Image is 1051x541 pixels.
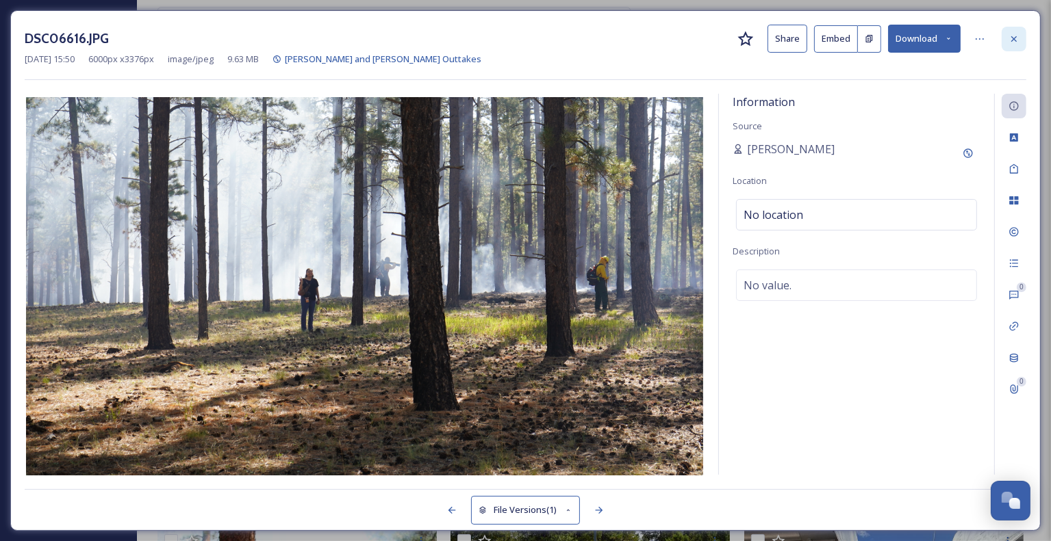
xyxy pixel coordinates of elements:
[744,207,803,223] span: No location
[991,481,1030,520] button: Open Chat
[471,496,581,524] button: File Versions(1)
[747,141,835,157] span: [PERSON_NAME]
[888,25,961,53] button: Download
[1017,377,1026,386] div: 0
[768,25,807,53] button: Share
[88,53,154,66] span: 6000 px x 3376 px
[1017,282,1026,292] div: 0
[25,97,705,478] img: DSC06616.JPG
[285,53,481,65] span: [PERSON_NAME] and [PERSON_NAME] Outtakes
[733,245,780,257] span: Description
[25,29,109,49] h3: DSC06616.JPG
[227,53,259,66] span: 9.63 MB
[168,53,214,66] span: image/jpeg
[744,277,792,293] span: No value.
[733,94,795,109] span: Information
[814,25,858,53] button: Embed
[733,120,762,132] span: Source
[733,174,767,187] span: Location
[25,53,75,66] span: [DATE] 15:50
